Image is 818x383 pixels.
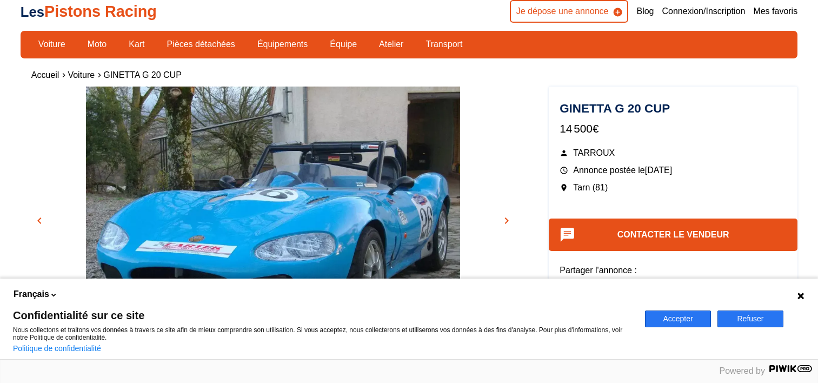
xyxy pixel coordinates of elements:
[636,5,654,17] a: Blog
[549,219,797,251] button: Contacter le vendeur
[13,326,632,341] p: Nous collectons et traitons vos données à travers ce site afin de mieux comprendre son utilisatio...
[14,288,49,300] span: Français
[662,5,746,17] a: Connexion/Inscription
[560,103,787,115] h1: GINETTA G 20 CUP
[645,311,711,327] button: Accepter
[323,35,364,54] a: Équipe
[21,3,157,20] a: LesPistons Racing
[500,214,513,227] span: chevron_right
[31,35,72,54] a: Voiture
[21,87,526,344] div: Go to Slide 1
[720,366,766,375] span: Powered by
[560,121,787,136] p: 14 500€
[717,311,783,327] button: Refuser
[21,87,526,367] img: image
[31,213,48,229] button: chevron_left
[13,344,101,353] a: Politique de confidentialité
[103,70,182,80] a: GINETTA G 20 CUP
[418,35,469,54] a: Transport
[21,4,44,19] span: Les
[33,214,46,227] span: chevron_left
[13,310,632,321] span: Confidentialité sur ce site
[560,147,787,159] p: TARROUX
[31,70,59,80] a: Accueil
[250,35,315,54] a: Équipements
[753,5,797,17] a: Mes favoris
[560,265,787,276] p: Partager l'annonce :
[68,70,95,80] a: Voiture
[81,35,114,54] a: Moto
[122,35,151,54] a: Kart
[160,35,242,54] a: Pièces détachées
[560,164,787,176] p: Annonce postée le [DATE]
[498,213,515,229] button: chevron_right
[560,182,787,194] p: Tarn (81)
[372,35,410,54] a: Atelier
